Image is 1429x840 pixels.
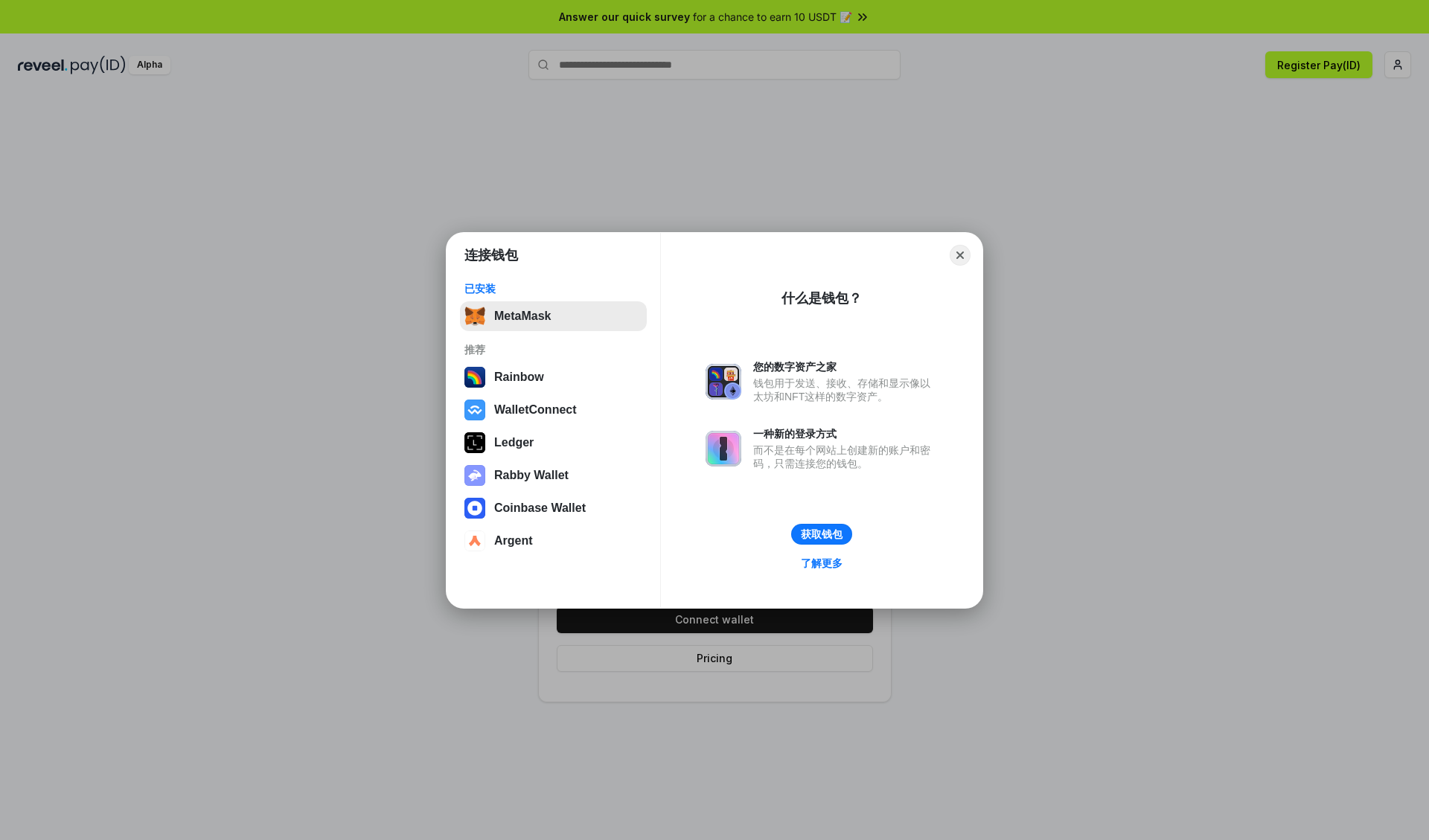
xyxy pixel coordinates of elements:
[781,289,862,307] div: 什么是钱包？
[460,362,647,392] button: Rainbow
[494,371,544,384] div: Rainbow
[460,461,647,490] button: Rabby Wallet
[494,469,569,482] div: Rabby Wallet
[801,528,843,541] div: 获取钱包
[494,534,533,548] div: Argent
[706,431,741,467] img: svg+xml,%3Csvg%20xmlns%3D%22http%3A%2F%2Fwww.w3.org%2F2000%2Fsvg%22%20fill%3D%22none%22%20viewBox...
[460,301,647,331] button: MetaMask
[464,343,642,356] div: 推荐
[950,245,971,266] button: Close
[494,436,534,449] div: Ledger
[460,395,647,425] button: WalletConnect
[464,465,485,486] img: svg+xml,%3Csvg%20xmlns%3D%22http%3A%2F%2Fwww.w3.org%2F2000%2Fsvg%22%20fill%3D%22none%22%20viewBox...
[753,427,938,440] div: 一种新的登录方式
[791,524,852,545] button: 获取钱包
[464,432,485,453] img: svg+xml,%3Csvg%20xmlns%3D%22http%3A%2F%2Fwww.w3.org%2F2000%2Fsvg%22%20width%3D%2228%22%20height%3...
[464,282,642,295] div: 已安装
[464,367,485,388] img: svg+xml,%3Csvg%20width%3D%22120%22%20height%3D%22120%22%20viewBox%3D%220%200%20120%20120%22%20fil...
[706,364,741,400] img: svg+xml,%3Csvg%20xmlns%3D%22http%3A%2F%2Fwww.w3.org%2F2000%2Fsvg%22%20fill%3D%22none%22%20viewBox...
[494,501,586,515] div: Coinbase Wallet
[464,246,518,264] h1: 连接钱包
[460,493,647,523] button: Coinbase Wallet
[801,557,843,570] div: 了解更多
[494,310,551,323] div: MetaMask
[792,554,851,573] a: 了解更多
[464,400,485,420] img: svg+xml,%3Csvg%20width%3D%2228%22%20height%3D%2228%22%20viewBox%3D%220%200%2028%2028%22%20fill%3D...
[464,306,485,327] img: svg+xml,%3Csvg%20fill%3D%22none%22%20height%3D%2233%22%20viewBox%3D%220%200%2035%2033%22%20width%...
[464,530,485,551] img: svg+xml,%3Csvg%20width%3D%2228%22%20height%3D%2228%22%20viewBox%3D%220%200%2028%2028%22%20fill%3D...
[460,428,647,458] button: Ledger
[753,443,938,470] div: 而不是在每个网站上创建新的账户和密码，只需连接您的钱包。
[464,498,485,519] img: svg+xml,%3Csvg%20width%3D%2228%22%20height%3D%2228%22%20viewBox%3D%220%200%2028%2028%22%20fill%3D...
[460,526,647,556] button: Argent
[494,403,577,417] div: WalletConnect
[753,360,938,373] div: 您的数字资产之家
[753,376,938,403] div: 钱包用于发送、接收、存储和显示像以太坊和NFT这样的数字资产。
